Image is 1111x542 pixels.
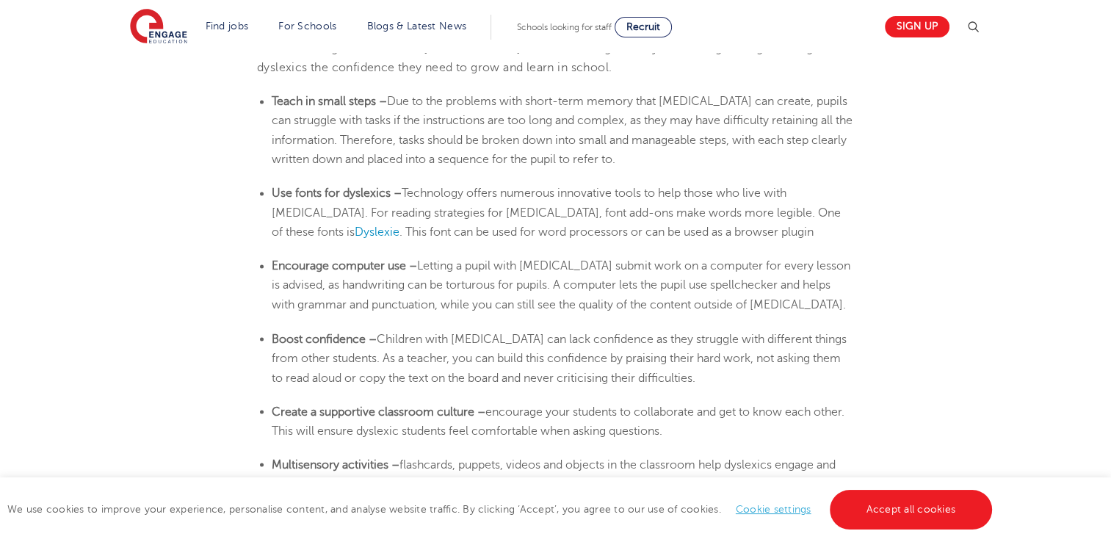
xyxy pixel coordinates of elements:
[272,405,844,437] span: encourage your students to collaborate and get to know each other. This will ensure dyslexic stud...
[206,21,249,32] a: Find jobs
[272,259,850,311] span: Letting a pupil with [MEDICAL_DATA] submit work on a computer for every lesson is advised, as han...
[885,16,949,37] a: Sign up
[7,504,996,515] span: We use cookies to improve your experience, personalise content, and analyse website traffic. By c...
[272,332,847,384] span: Children with [MEDICAL_DATA] can lack confidence as they struggle with different things from othe...
[399,225,814,239] span: . This font can be used for word processors or can be used as a browser plugin
[272,95,853,166] span: Due to the problems with short-term memory that [MEDICAL_DATA] can create, pupils can struggle wi...
[272,332,377,345] b: Boost confidence –
[409,259,417,272] b: –
[272,405,485,418] b: Create a supportive classroom culture –
[736,504,811,515] a: Cookie settings
[272,187,841,239] span: Technology offers numerous innovative tools to help those who live with [MEDICAL_DATA]. For readi...
[272,458,399,471] b: Multisensory activities –
[272,458,836,490] span: flashcards, puppets, videos and objects in the classroom help dyslexics engage and learn rather t...
[626,21,660,32] span: Recruit
[272,187,402,200] b: Use fonts for dyslexics –
[257,22,830,74] span: Dyslexic students can still thrive in a classroom environment with the right support from teacher...
[355,225,399,239] a: Dyslexie
[615,17,672,37] a: Recruit
[272,95,387,108] b: Teach in small steps –
[517,22,612,32] span: Schools looking for staff
[278,21,336,32] a: For Schools
[272,259,406,272] b: Encourage computer use
[130,9,187,46] img: Engage Education
[830,490,993,530] a: Accept all cookies
[367,21,467,32] a: Blogs & Latest News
